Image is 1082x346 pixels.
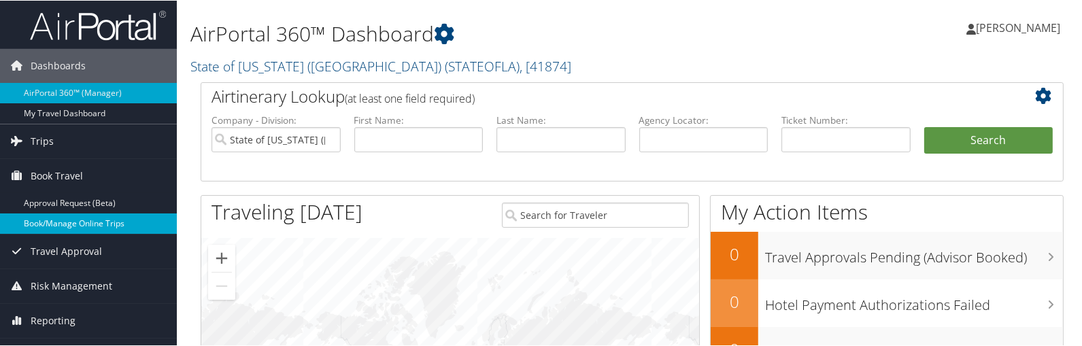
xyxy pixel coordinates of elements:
label: Company - Division: [212,113,341,126]
span: Risk Management [31,269,112,302]
span: ( STATEOFLA ) [445,56,520,75]
h3: Travel Approvals Pending (Advisor Booked) [765,241,1063,266]
span: Book Travel [31,158,83,192]
span: , [ 41874 ] [520,56,571,75]
button: Zoom out [208,272,235,299]
span: Dashboards [31,48,86,82]
h1: Traveling [DATE] [212,197,362,226]
label: Last Name: [496,113,626,126]
h3: Hotel Payment Authorizations Failed [765,288,1063,314]
label: Ticket Number: [781,113,911,126]
a: 0Hotel Payment Authorizations Failed [711,279,1063,326]
a: [PERSON_NAME] [966,7,1074,48]
a: 0Travel Approvals Pending (Advisor Booked) [711,231,1063,279]
span: Travel Approval [31,234,102,268]
span: Reporting [31,303,75,337]
span: (at least one field required) [345,90,475,105]
label: First Name: [354,113,484,126]
h2: 0 [711,290,758,313]
a: State of [US_STATE] ([GEOGRAPHIC_DATA]) [190,56,571,75]
img: airportal-logo.png [30,9,166,41]
button: Zoom in [208,244,235,271]
span: Trips [31,124,54,158]
h1: AirPortal 360™ Dashboard [190,19,779,48]
h2: Airtinerary Lookup [212,84,981,107]
span: [PERSON_NAME] [976,20,1060,35]
label: Agency Locator: [639,113,768,126]
h1: My Action Items [711,197,1063,226]
h2: 0 [711,242,758,265]
input: Search for Traveler [502,202,689,227]
button: Search [924,126,1053,154]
